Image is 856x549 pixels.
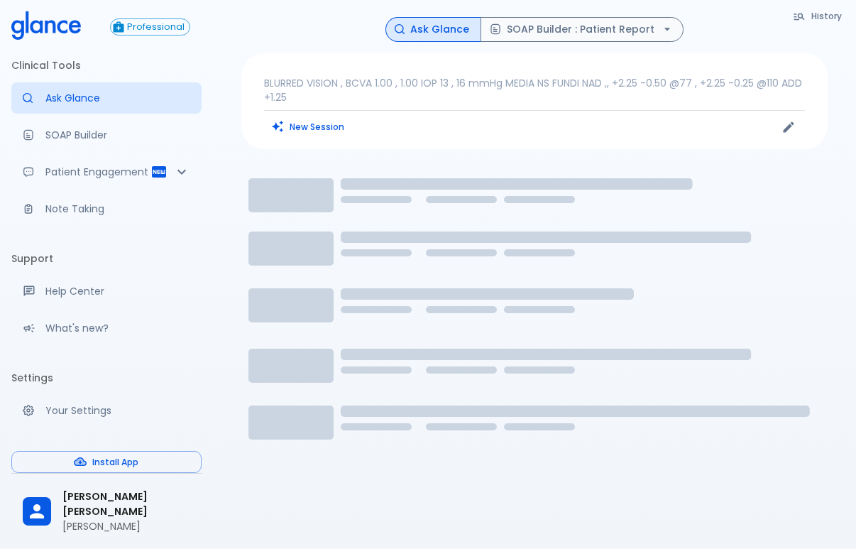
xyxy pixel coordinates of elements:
[110,18,190,36] button: Professional
[11,241,202,276] li: Support
[11,156,202,187] div: Patient Reports & Referrals
[11,276,202,307] a: Get help from our support team
[786,6,850,26] button: History
[778,116,799,138] button: Edit
[11,193,202,224] a: Advanced note-taking
[45,321,190,335] p: What's new?
[45,403,190,418] p: Your Settings
[11,395,202,426] a: Manage your settings
[62,489,190,519] span: [PERSON_NAME] [PERSON_NAME]
[45,284,190,298] p: Help Center
[45,202,190,216] p: Note Taking
[45,128,190,142] p: SOAP Builder
[11,479,202,543] div: [PERSON_NAME] [PERSON_NAME][PERSON_NAME]
[11,312,202,344] div: Recent updates and feature releases
[11,119,202,151] a: Docugen: Compose a clinical documentation in seconds
[11,451,202,473] button: Install App
[481,17,684,42] button: SOAP Builder : Patient Report
[122,22,190,33] span: Professional
[11,48,202,82] li: Clinical Tools
[11,82,202,114] a: Moramiz: Find ICD10AM codes instantly
[62,519,190,533] p: [PERSON_NAME]
[11,361,202,395] li: Settings
[110,18,202,36] a: Click to view or change your subscription
[264,76,805,104] p: BLURRED VISION , BCVA 1.00 , 1.00 IOP 13 , 16 mmHg MEDIA NS FUNDI NAD ,, +2.25 -0.50 @77 , +2.25 ...
[45,91,190,105] p: Ask Glance
[385,17,481,42] button: Ask Glance
[45,165,150,179] p: Patient Engagement
[264,116,353,137] button: Clears all inputs and results.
